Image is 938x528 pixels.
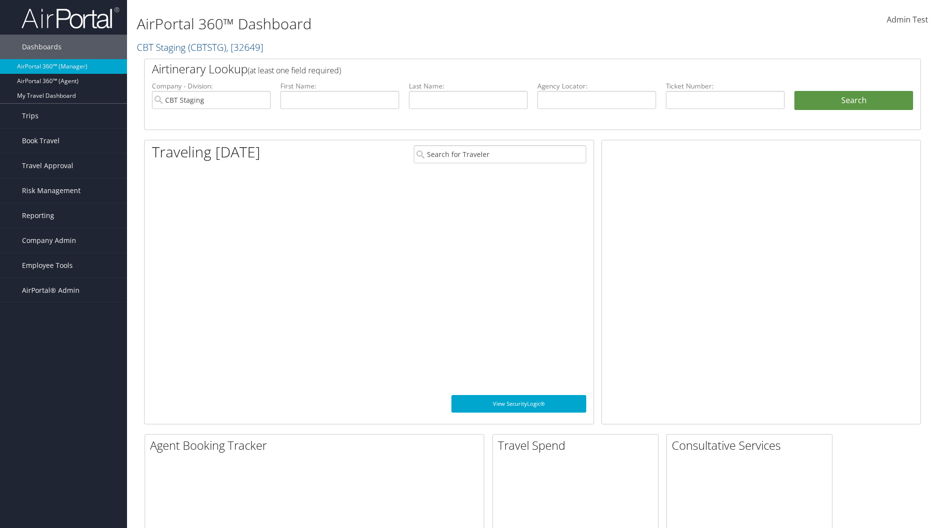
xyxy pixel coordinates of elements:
span: Employee Tools [22,253,73,278]
a: View SecurityLogic® [451,395,586,413]
h1: AirPortal 360™ Dashboard [137,14,664,34]
a: Admin Test [887,5,928,35]
label: Agency Locator: [537,81,656,91]
h2: Airtinerary Lookup [152,61,849,77]
span: Admin Test [887,14,928,25]
h2: Consultative Services [672,437,832,454]
span: AirPortal® Admin [22,278,80,303]
label: Ticket Number: [666,81,785,91]
button: Search [794,91,913,110]
h1: Traveling [DATE] [152,142,260,162]
h2: Travel Spend [498,437,658,454]
span: , [ 32649 ] [226,41,263,54]
span: Risk Management [22,178,81,203]
span: ( CBTSTG ) [188,41,226,54]
h2: Agent Booking Tracker [150,437,484,454]
label: First Name: [280,81,399,91]
label: Last Name: [409,81,528,91]
span: Book Travel [22,129,60,153]
label: Company - Division: [152,81,271,91]
span: Trips [22,104,39,128]
a: CBT Staging [137,41,263,54]
input: Search for Traveler [414,145,586,163]
span: Reporting [22,203,54,228]
span: Dashboards [22,35,62,59]
img: airportal-logo.png [21,6,119,29]
span: Travel Approval [22,154,73,178]
span: (at least one field required) [248,65,341,76]
span: Company Admin [22,228,76,253]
